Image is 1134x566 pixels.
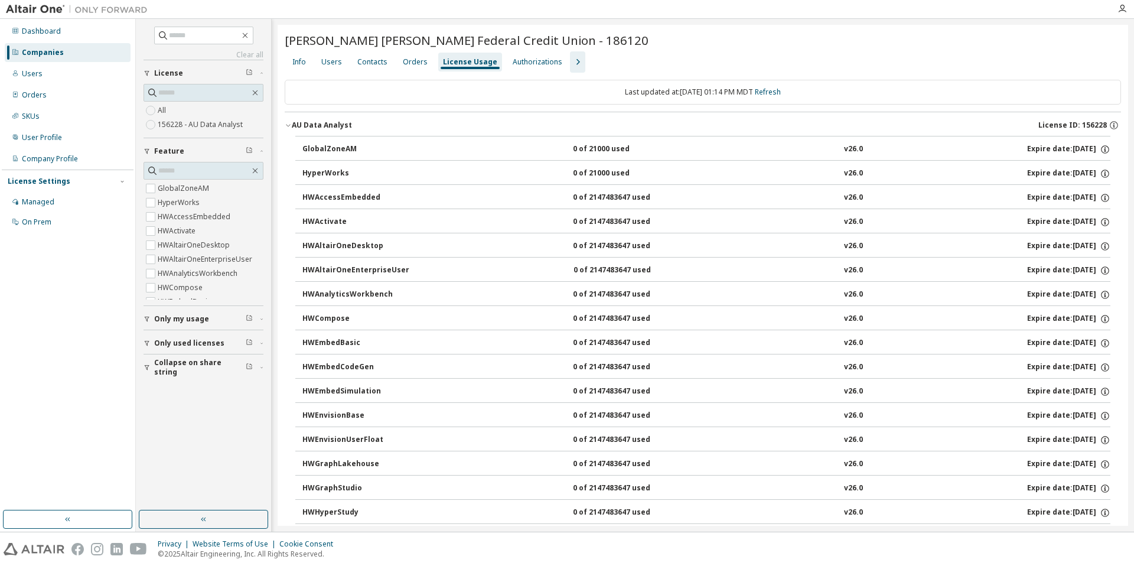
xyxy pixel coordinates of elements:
[844,265,863,276] div: v26.0
[573,435,679,445] div: 0 of 2147483647 used
[302,314,409,324] div: HWCompose
[22,69,43,79] div: Users
[1027,217,1110,227] div: Expire date: [DATE]
[844,338,863,349] div: v26.0
[154,314,209,324] span: Only my usage
[302,168,409,179] div: HyperWorks
[844,508,863,518] div: v26.0
[144,330,263,356] button: Only used licenses
[302,476,1110,502] button: HWGraphStudio0 of 2147483647 usedv26.0Expire date:[DATE]
[285,32,649,48] span: [PERSON_NAME] [PERSON_NAME] Federal Credit Union - 186120
[302,161,1110,187] button: HyperWorks0 of 21000 usedv26.0Expire date:[DATE]
[154,358,246,377] span: Collapse on share string
[158,295,213,309] label: HWEmbedBasic
[22,48,64,57] div: Companies
[1038,121,1107,130] span: License ID: 156228
[285,112,1121,138] button: AU Data AnalystLicense ID: 156228
[302,508,409,518] div: HWHyperStudy
[573,508,679,518] div: 0 of 2147483647 used
[573,265,680,276] div: 0 of 2147483647 used
[246,147,253,156] span: Clear filter
[302,330,1110,356] button: HWEmbedBasic0 of 2147483647 usedv26.0Expire date:[DATE]
[246,363,253,372] span: Clear filter
[158,224,198,238] label: HWActivate
[302,289,409,300] div: HWAnalyticsWorkbench
[302,500,1110,526] button: HWHyperStudy0 of 2147483647 usedv26.0Expire date:[DATE]
[193,539,279,549] div: Website Terms of Use
[1027,411,1110,421] div: Expire date: [DATE]
[302,451,1110,477] button: HWGraphLakehouse0 of 2147483647 usedv26.0Expire date:[DATE]
[302,185,1110,211] button: HWAccessEmbedded0 of 2147483647 usedv26.0Expire date:[DATE]
[1027,168,1110,179] div: Expire date: [DATE]
[246,69,253,78] span: Clear filter
[573,483,679,494] div: 0 of 2147483647 used
[357,57,387,67] div: Contacts
[1027,508,1110,518] div: Expire date: [DATE]
[154,147,184,156] span: Feature
[302,338,409,349] div: HWEmbedBasic
[1027,289,1110,300] div: Expire date: [DATE]
[158,252,255,266] label: HWAltairOneEnterpriseUser
[302,427,1110,453] button: HWEnvisionUserFloat0 of 2147483647 usedv26.0Expire date:[DATE]
[573,168,679,179] div: 0 of 21000 used
[844,459,863,470] div: v26.0
[755,87,781,97] a: Refresh
[302,306,1110,332] button: HWCompose0 of 2147483647 usedv26.0Expire date:[DATE]
[279,539,340,549] div: Cookie Consent
[144,354,263,380] button: Collapse on share string
[573,338,679,349] div: 0 of 2147483647 used
[154,69,183,78] span: License
[158,549,340,559] p: © 2025 Altair Engineering, Inc. All Rights Reserved.
[302,217,409,227] div: HWActivate
[158,210,233,224] label: HWAccessEmbedded
[573,411,679,421] div: 0 of 2147483647 used
[1027,193,1110,203] div: Expire date: [DATE]
[1027,459,1110,470] div: Expire date: [DATE]
[1027,386,1110,397] div: Expire date: [DATE]
[844,289,863,300] div: v26.0
[302,136,1110,162] button: GlobalZoneAM0 of 21000 usedv26.0Expire date:[DATE]
[144,138,263,164] button: Feature
[844,217,863,227] div: v26.0
[844,362,863,373] div: v26.0
[22,197,54,207] div: Managed
[302,379,1110,405] button: HWEmbedSimulation0 of 2147483647 usedv26.0Expire date:[DATE]
[1027,314,1110,324] div: Expire date: [DATE]
[573,362,679,373] div: 0 of 2147483647 used
[403,57,428,67] div: Orders
[321,57,342,67] div: Users
[8,177,70,186] div: License Settings
[22,112,40,121] div: SKUs
[1027,241,1110,252] div: Expire date: [DATE]
[22,133,62,142] div: User Profile
[158,238,232,252] label: HWAltairOneDesktop
[844,241,863,252] div: v26.0
[130,543,147,555] img: youtube.svg
[573,193,679,203] div: 0 of 2147483647 used
[513,57,562,67] div: Authorizations
[22,154,78,164] div: Company Profile
[573,459,679,470] div: 0 of 2147483647 used
[302,209,1110,235] button: HWActivate0 of 2147483647 usedv26.0Expire date:[DATE]
[91,543,103,555] img: instagram.svg
[154,339,224,348] span: Only used licenses
[144,60,263,86] button: License
[302,386,409,397] div: HWEmbedSimulation
[110,543,123,555] img: linkedin.svg
[22,27,61,36] div: Dashboard
[144,50,263,60] a: Clear all
[292,57,306,67] div: Info
[246,339,253,348] span: Clear filter
[292,121,352,130] div: AU Data Analyst
[844,168,863,179] div: v26.0
[443,57,497,67] div: License Usage
[573,217,679,227] div: 0 of 2147483647 used
[302,459,409,470] div: HWGraphLakehouse
[844,435,863,445] div: v26.0
[844,386,863,397] div: v26.0
[158,181,211,196] label: GlobalZoneAM
[573,241,679,252] div: 0 of 2147483647 used
[302,265,409,276] div: HWAltairOneEnterpriseUser
[844,411,863,421] div: v26.0
[573,289,679,300] div: 0 of 2147483647 used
